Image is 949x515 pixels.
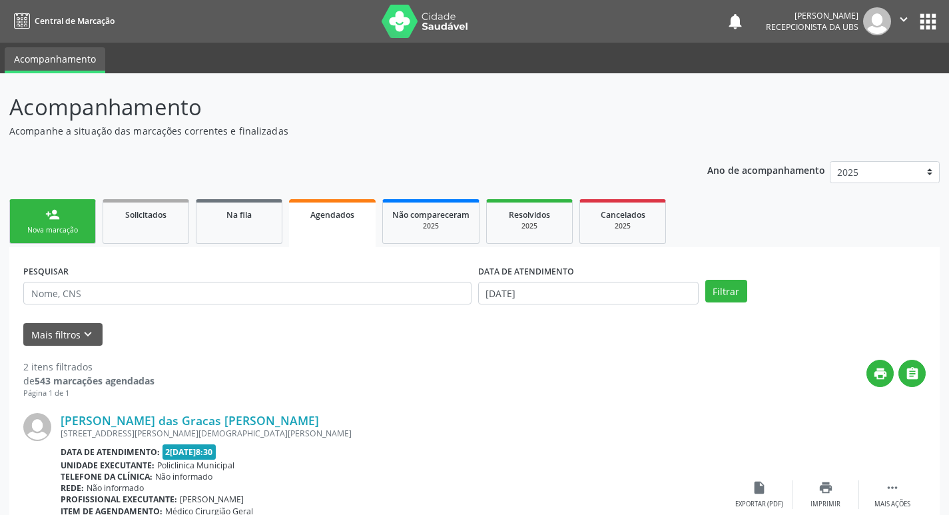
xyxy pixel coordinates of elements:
[478,282,699,304] input: Selecione um intervalo
[45,207,60,222] div: person_add
[35,15,115,27] span: Central de Marcação
[766,10,858,21] div: [PERSON_NAME]
[735,500,783,509] div: Exportar (PDF)
[601,209,645,221] span: Cancelados
[810,500,840,509] div: Imprimir
[23,282,472,304] input: Nome, CNS
[61,482,84,494] b: Rede:
[9,91,661,124] p: Acompanhamento
[155,471,212,482] span: Não informado
[905,366,920,381] i: 
[898,360,926,387] button: 
[392,209,470,221] span: Não compareceram
[896,12,911,27] i: 
[226,209,252,221] span: Na fila
[9,124,661,138] p: Acompanhe a situação das marcações correntes e finalizadas
[23,261,69,282] label: PESQUISAR
[707,161,825,178] p: Ano de acompanhamento
[23,374,155,388] div: de
[180,494,244,505] span: [PERSON_NAME]
[873,366,888,381] i: print
[87,482,144,494] span: Não informado
[81,327,95,342] i: keyboard_arrow_down
[23,360,155,374] div: 2 itens filtrados
[35,374,155,387] strong: 543 marcações agendadas
[61,471,153,482] b: Telefone da clínica:
[19,225,86,235] div: Nova marcação
[818,480,833,495] i: print
[874,500,910,509] div: Mais ações
[766,21,858,33] span: Recepcionista da UBS
[23,413,51,441] img: img
[478,261,574,282] label: DATA DE ATENDIMENTO
[496,221,563,231] div: 2025
[157,460,234,471] span: Policlinica Municipal
[61,446,160,458] b: Data de atendimento:
[61,460,155,471] b: Unidade executante:
[392,221,470,231] div: 2025
[866,360,894,387] button: print
[310,209,354,221] span: Agendados
[61,494,177,505] b: Profissional executante:
[61,413,319,428] a: [PERSON_NAME] das Gracas [PERSON_NAME]
[885,480,900,495] i: 
[752,480,767,495] i: insert_drive_file
[23,388,155,399] div: Página 1 de 1
[125,209,166,221] span: Solicitados
[509,209,550,221] span: Resolvidos
[5,47,105,73] a: Acompanhamento
[891,7,916,35] button: 
[589,221,656,231] div: 2025
[863,7,891,35] img: img
[9,10,115,32] a: Central de Marcação
[162,444,216,460] span: 2[DATE]8:30
[705,280,747,302] button: Filtrar
[916,10,940,33] button: apps
[61,428,726,439] div: [STREET_ADDRESS][PERSON_NAME][DEMOGRAPHIC_DATA][PERSON_NAME]
[726,12,745,31] button: notifications
[23,323,103,346] button: Mais filtroskeyboard_arrow_down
